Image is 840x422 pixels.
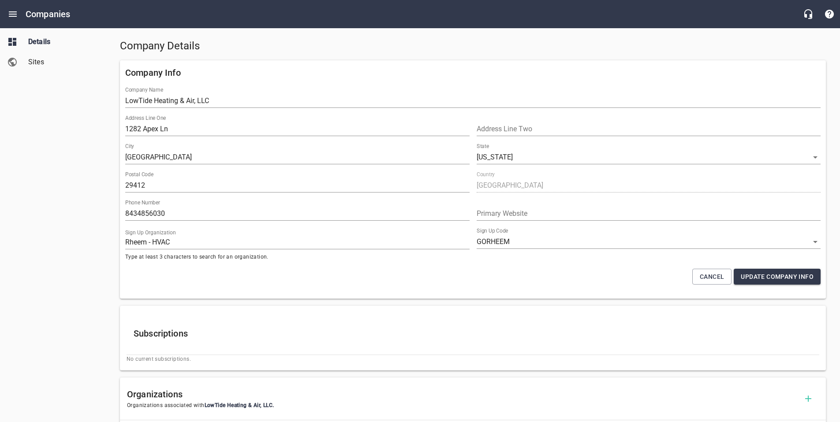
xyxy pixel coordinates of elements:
label: Company Name [125,87,163,93]
h6: Company Info [125,66,821,80]
input: Start typing to search organizations [125,235,470,249]
h6: Subscriptions [134,326,812,341]
label: City [125,144,134,149]
label: Address Line One [125,115,166,121]
button: Add Organization [798,388,819,409]
button: Support Portal [819,4,840,25]
span: Details [28,37,95,47]
h6: Companies [26,7,70,21]
button: Open drawer [2,4,23,25]
button: Live Chat [798,4,819,25]
span: Organizations associated with [127,401,798,410]
span: Type at least 3 characters to search for an organization. [125,253,470,262]
h5: Company Details [120,39,826,53]
span: Update Company Info [741,271,814,282]
span: Cancel [700,271,724,282]
label: State [477,144,489,149]
button: Cancel [692,269,732,285]
label: Country [477,172,495,177]
label: Postal Code [125,172,153,177]
span: LowTide Heating & Air, LLC . [205,402,274,408]
span: Sites [28,57,95,67]
label: Phone Number [125,200,160,205]
h6: Organizations [127,387,798,401]
span: No current subscriptions. [127,355,819,364]
button: Update Company Info [734,269,821,285]
label: Sign Up Code [477,228,508,233]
